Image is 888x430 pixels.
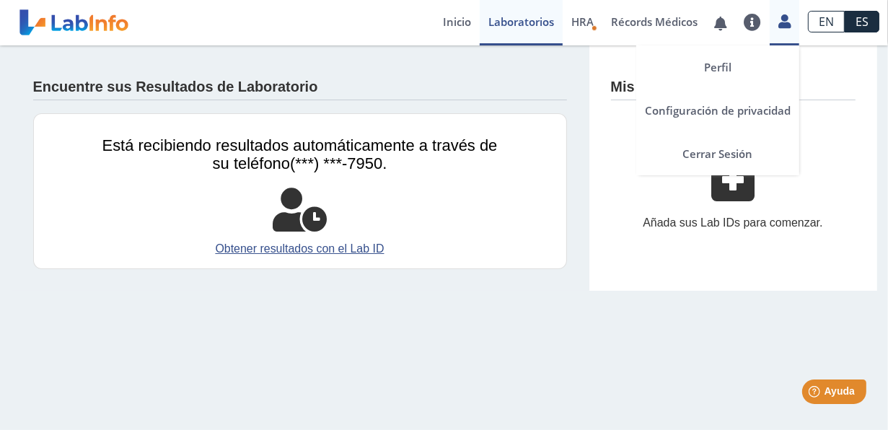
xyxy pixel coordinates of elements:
span: Está recibiendo resultados automáticamente a través de su teléfono [102,136,498,172]
a: Cerrar Sesión [636,132,799,175]
h4: Encuentre sus Resultados de Laboratorio [33,79,318,96]
a: Configuración de privacidad [636,89,799,132]
a: EN [808,11,845,32]
h4: Mis Lab IDs [611,79,691,96]
iframe: Help widget launcher [760,374,872,414]
a: ES [845,11,879,32]
div: Aún no tiene laboratorios. [611,113,856,131]
a: Perfil [636,45,799,89]
div: Añada sus Lab IDs para comenzar. [611,214,856,232]
a: Obtener resultados con el Lab ID [102,240,498,258]
span: HRA [571,14,594,29]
